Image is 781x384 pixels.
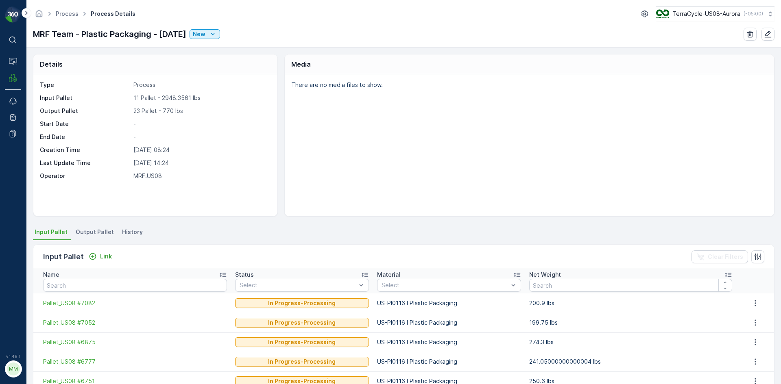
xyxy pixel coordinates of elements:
[122,228,143,236] span: History
[43,271,59,279] p: Name
[529,271,561,279] p: Net Weight
[43,279,227,292] input: Search
[133,146,269,154] p: [DATE] 08:24
[656,9,669,18] img: image_ci7OI47.png
[190,29,220,39] button: New
[235,357,369,367] button: In Progress-Processing
[133,133,269,141] p: -
[40,146,130,154] p: Creation Time
[76,228,114,236] span: Output Pallet
[5,360,21,377] button: MM
[529,279,732,292] input: Search
[40,59,63,69] p: Details
[525,332,736,352] td: 274.3 lbs
[240,281,356,289] p: Select
[7,362,20,375] div: MM
[40,81,130,89] p: Type
[5,354,21,359] span: v 1.48.1
[133,107,269,115] p: 23 Pallet - 770 lbs
[744,11,763,17] p: ( -05:00 )
[373,332,525,352] td: US-PI0116 I Plastic Packaging
[40,107,130,115] p: Output Pallet
[235,298,369,308] button: In Progress-Processing
[382,281,508,289] p: Select
[43,299,227,307] a: Pallet_US08 #7082
[56,10,79,17] a: Process
[656,7,774,21] button: TerraCycle-US08-Aurora(-05:00)
[672,10,740,18] p: TerraCycle-US08-Aurora
[525,293,736,313] td: 200.9 lbs
[133,159,269,167] p: [DATE] 14:24
[373,313,525,332] td: US-PI0116 I Plastic Packaging
[40,172,130,180] p: Operator
[692,250,748,263] button: Clear Filters
[235,271,254,279] p: Status
[43,251,84,263] p: Input Pallet
[133,94,269,102] p: 11 Pallet - 2948.3561 lbs
[708,253,743,261] p: Clear Filters
[40,120,130,128] p: Start Date
[193,30,205,38] p: New
[40,94,130,102] p: Input Pallet
[35,12,44,19] a: Homepage
[235,318,369,328] button: In Progress-Processing
[268,319,336,327] p: In Progress-Processing
[235,337,369,347] button: In Progress-Processing
[373,352,525,371] td: US-PI0116 I Plastic Packaging
[43,319,227,327] a: Pallet_US08 #7052
[525,352,736,371] td: 241.05000000000004 lbs
[33,28,186,40] p: MRF Team - Plastic Packaging - [DATE]
[133,120,269,128] p: -
[525,313,736,332] td: 199.75 lbs
[268,299,336,307] p: In Progress-Processing
[35,228,68,236] span: Input Pallet
[291,59,311,69] p: Media
[133,81,269,89] p: Process
[100,252,112,260] p: Link
[373,293,525,313] td: US-PI0116 I Plastic Packaging
[291,81,766,89] p: There are no media files to show.
[40,133,130,141] p: End Date
[89,10,137,18] span: Process Details
[40,159,130,167] p: Last Update Time
[43,358,227,366] a: Pallet_US08 #6777
[85,252,115,261] button: Link
[133,172,269,180] p: MRF.US08
[5,7,21,23] img: logo
[268,358,336,366] p: In Progress-Processing
[43,338,227,346] a: Pallet_US08 #6875
[377,271,400,279] p: Material
[268,338,336,346] p: In Progress-Processing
